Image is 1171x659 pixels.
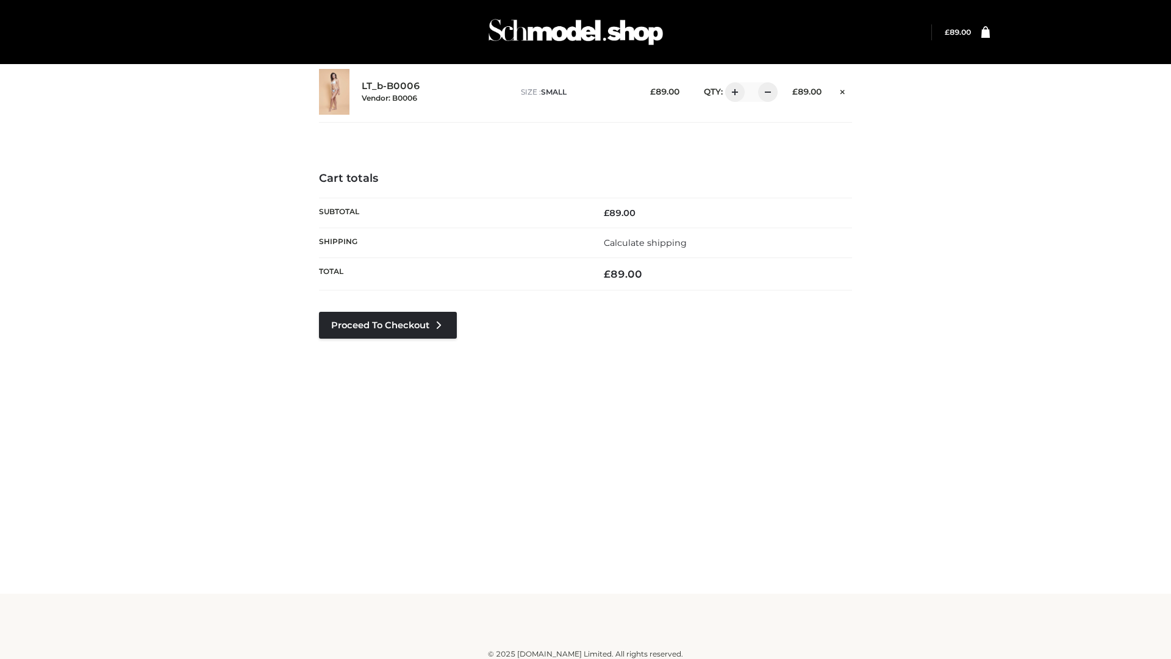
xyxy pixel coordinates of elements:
small: Vendor: B0006 [362,93,417,103]
bdi: 89.00 [650,87,679,96]
span: £ [650,87,656,96]
a: £89.00 [945,27,971,37]
img: Schmodel Admin 964 [484,8,667,56]
th: Shipping [319,228,585,257]
a: Remove this item [834,82,852,98]
img: LT_b-B0006 - SMALL [319,69,349,115]
span: £ [604,207,609,218]
span: SMALL [541,87,567,96]
th: Total [319,258,585,290]
span: £ [945,27,950,37]
span: £ [792,87,798,96]
div: QTY: [692,82,773,102]
p: size : [521,87,631,98]
a: LT_b-B0006 [362,81,420,92]
bdi: 89.00 [604,207,636,218]
a: Calculate shipping [604,237,687,248]
bdi: 89.00 [604,268,642,280]
bdi: 89.00 [945,27,971,37]
th: Subtotal [319,198,585,228]
bdi: 89.00 [792,87,822,96]
h4: Cart totals [319,172,852,185]
a: Proceed to Checkout [319,312,457,339]
span: £ [604,268,611,280]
